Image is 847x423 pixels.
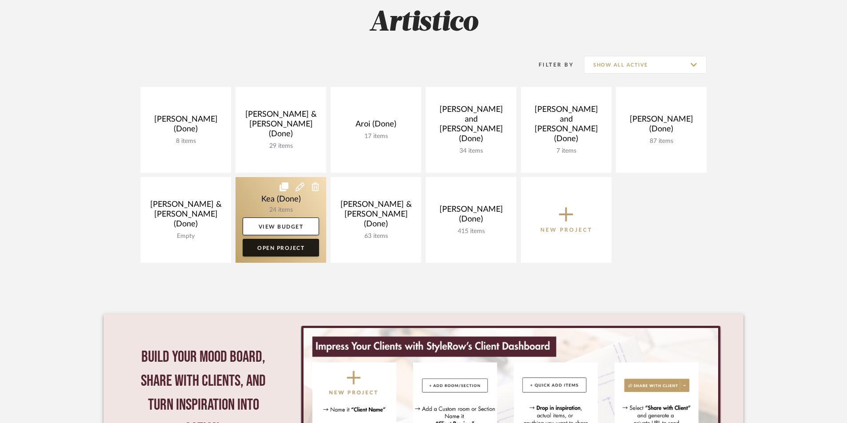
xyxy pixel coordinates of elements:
a: View Budget [243,217,319,235]
div: [PERSON_NAME] & [PERSON_NAME] (Done) [148,200,224,233]
div: [PERSON_NAME] and [PERSON_NAME] (Done) [433,105,509,147]
div: 29 items [243,142,319,150]
div: Filter By [527,60,574,69]
div: 17 items [338,133,414,140]
div: [PERSON_NAME] & [PERSON_NAME] (Done) [243,110,319,142]
button: New Project [521,177,611,263]
div: [PERSON_NAME] (Done) [148,115,224,138]
div: [PERSON_NAME] and [PERSON_NAME] (Done) [528,105,604,147]
div: Aroi (Done) [338,119,414,133]
div: 87 items [623,138,699,145]
div: 34 items [433,147,509,155]
div: [PERSON_NAME] (Done) [623,115,699,138]
div: [PERSON_NAME] (Done) [433,205,509,228]
div: 415 items [433,228,509,235]
a: Open Project [243,239,319,257]
div: Empty [148,233,224,240]
div: 8 items [148,138,224,145]
div: 63 items [338,233,414,240]
div: [PERSON_NAME] & [PERSON_NAME] (Done) [338,200,414,233]
div: 7 items [528,147,604,155]
h2: Artistico [104,6,743,40]
p: New Project [540,225,592,234]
